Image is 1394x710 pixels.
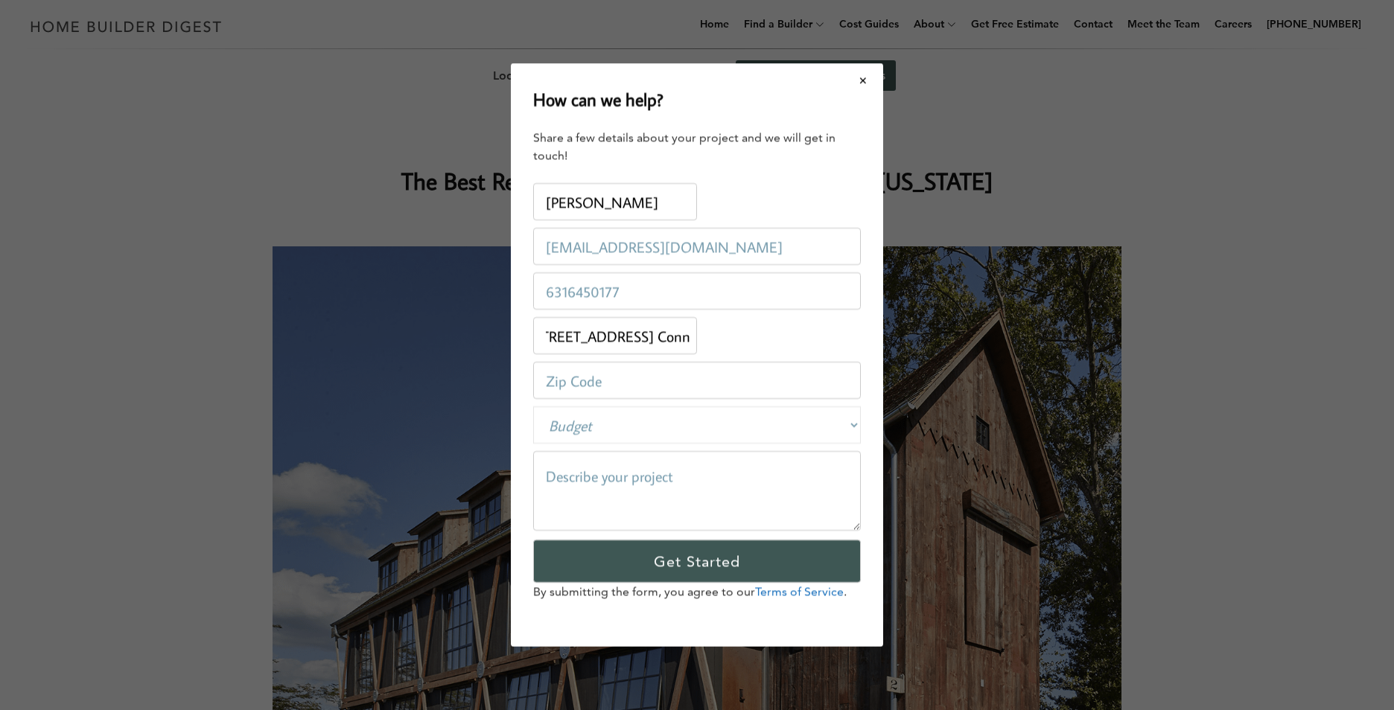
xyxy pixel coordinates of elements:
[533,86,663,112] h2: How can we help?
[533,129,861,164] div: Share a few details about your project and we will get in touch!
[533,317,697,354] input: Project Address
[755,584,844,598] a: Terms of Service
[1108,603,1376,692] iframe: Drift Widget Chat Controller
[533,228,861,265] input: Email Address
[844,65,883,96] button: Close modal
[533,583,861,601] p: By submitting the form, you agree to our .
[533,272,861,310] input: Phone Number
[533,183,697,220] input: Name
[533,540,861,583] input: Get Started
[533,362,861,399] input: Zip Code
